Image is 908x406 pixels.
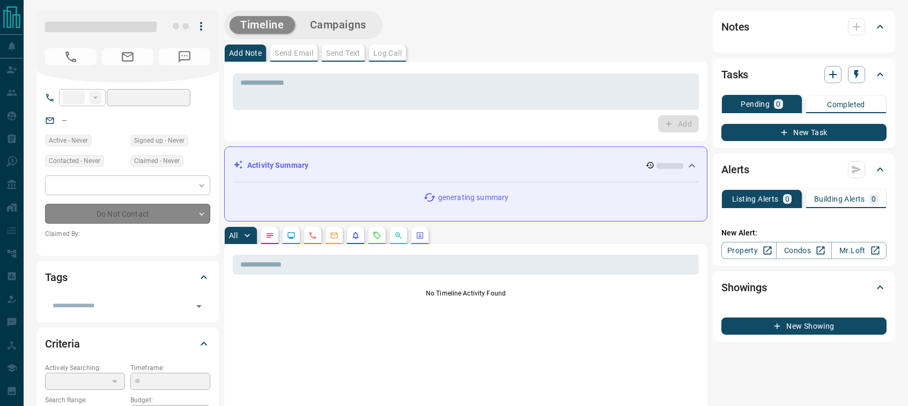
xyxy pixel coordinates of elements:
[230,16,295,34] button: Timeline
[45,204,210,224] div: Do Not Contact
[45,48,97,65] span: No Number
[49,135,88,146] span: Active - Never
[62,116,67,124] a: --
[721,157,887,182] div: Alerts
[233,156,698,175] div: Activity Summary
[732,195,779,203] p: Listing Alerts
[721,14,887,40] div: Notes
[159,48,210,65] span: No Number
[721,275,887,300] div: Showings
[45,331,210,357] div: Criteria
[776,100,780,108] p: 0
[721,62,887,87] div: Tasks
[102,48,153,65] span: No Email
[287,231,296,240] svg: Lead Browsing Activity
[247,160,308,171] p: Activity Summary
[814,195,865,203] p: Building Alerts
[827,101,865,108] p: Completed
[130,363,210,373] p: Timeframe:
[134,135,184,146] span: Signed up - Never
[45,363,125,373] p: Actively Searching:
[721,279,767,296] h2: Showings
[721,318,887,335] button: New Showing
[233,289,699,298] p: No Timeline Activity Found
[351,231,360,240] svg: Listing Alerts
[45,229,210,239] p: Claimed By:
[330,231,338,240] svg: Emails
[721,124,887,141] button: New Task
[308,231,317,240] svg: Calls
[45,264,210,290] div: Tags
[265,231,274,240] svg: Notes
[45,269,67,286] h2: Tags
[130,395,210,405] p: Budget:
[416,231,424,240] svg: Agent Actions
[721,18,749,35] h2: Notes
[721,66,748,83] h2: Tasks
[299,16,377,34] button: Campaigns
[394,231,403,240] svg: Opportunities
[45,335,80,352] h2: Criteria
[721,161,749,178] h2: Alerts
[831,242,887,259] a: Mr.Loft
[721,227,887,239] p: New Alert:
[49,156,100,166] span: Contacted - Never
[785,195,789,203] p: 0
[191,299,206,314] button: Open
[776,242,831,259] a: Condos
[741,100,770,108] p: Pending
[872,195,876,203] p: 0
[721,242,777,259] a: Property
[373,231,381,240] svg: Requests
[45,395,125,405] p: Search Range:
[438,192,508,203] p: generating summary
[229,49,262,57] p: Add Note
[134,156,180,166] span: Claimed - Never
[229,232,238,239] p: All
